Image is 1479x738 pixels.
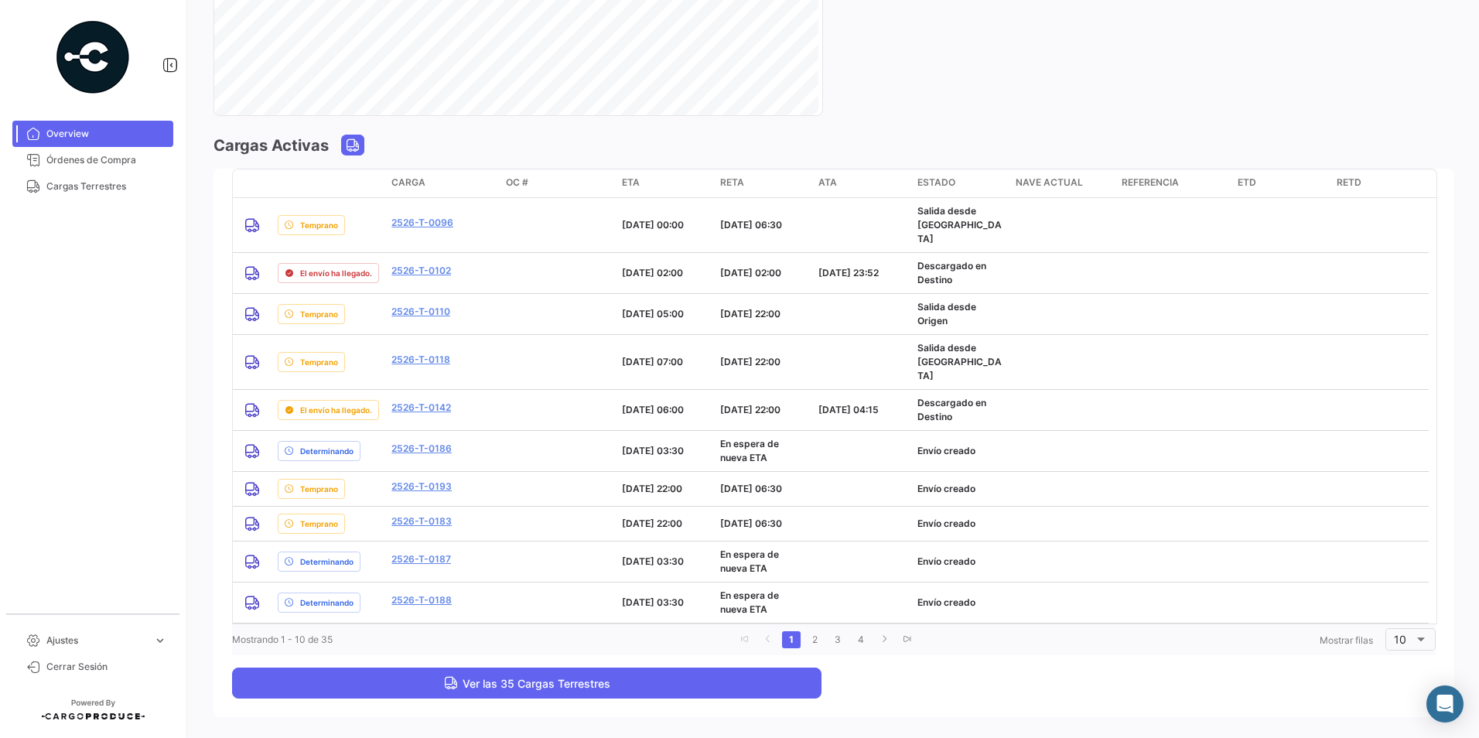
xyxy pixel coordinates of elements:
span: Temprano [300,483,338,495]
span: Salida desde Origen [917,301,976,326]
button: Land [342,135,364,155]
span: ETA [622,176,640,190]
a: go to last page [898,631,917,648]
a: 2526-T-0193 [391,480,452,494]
datatable-header-cell: Referencia [1115,169,1231,197]
a: 4 [852,631,870,648]
span: Determinando [300,555,354,568]
a: 2526-T-0118 [391,353,450,367]
span: [DATE] 06:00 [622,404,684,415]
li: page 3 [826,627,849,653]
span: [DATE] 04:15 [818,404,879,415]
span: Descargado en Destino [917,397,986,422]
span: Referencia [1122,176,1179,190]
span: Envío creado [917,596,975,608]
span: [DATE] 05:00 [622,308,684,319]
datatable-header-cell: RETA [714,169,812,197]
datatable-header-cell: Estado [911,169,1009,197]
span: ATA [818,176,837,190]
span: [DATE] 02:00 [720,267,781,278]
span: expand_more [153,634,167,647]
datatable-header-cell: delayStatus [272,169,385,197]
span: Mostrar filas [1320,634,1373,646]
span: El envío ha llegado. [300,404,372,416]
span: [DATE] 22:00 [720,404,780,415]
span: Temprano [300,219,338,231]
span: Descargado en Destino [917,260,986,285]
button: Ver las 35 Cargas Terrestres [232,668,821,699]
span: ETD [1238,176,1256,190]
span: Temprano [300,518,338,530]
span: Temprano [300,308,338,320]
div: Abrir Intercom Messenger [1426,685,1464,723]
datatable-header-cell: RETD [1330,169,1429,197]
span: En espera de nueva ETA [720,438,779,463]
span: [DATE] 22:00 [720,308,780,319]
li: page 4 [849,627,873,653]
span: [DATE] 06:30 [720,518,782,529]
span: Temprano [300,356,338,368]
a: go to previous page [759,631,777,648]
span: Determinando [300,445,354,457]
span: Nave actual [1016,176,1083,190]
span: [DATE] 07:00 [622,356,683,367]
li: page 2 [803,627,826,653]
span: [DATE] 00:00 [622,219,684,231]
span: [DATE] 02:00 [622,267,683,278]
span: Determinando [300,596,354,609]
span: OC # [506,176,528,190]
a: Overview [12,121,173,147]
span: [DATE] 03:30 [622,596,684,608]
span: 10 [1394,633,1406,646]
span: Ajustes [46,634,147,647]
span: Envío creado [917,518,975,529]
datatable-header-cell: ETA [616,169,714,197]
datatable-header-cell: transportMode [233,169,272,197]
span: El envío ha llegado. [300,267,372,279]
datatable-header-cell: Nave actual [1009,169,1115,197]
span: Ver las 35 Cargas Terrestres [444,677,610,690]
span: Mostrando 1 - 10 de 35 [232,634,333,645]
img: powered-by.png [54,19,132,96]
a: Cargas Terrestres [12,173,173,200]
span: [DATE] 06:30 [720,219,782,231]
a: 2526-T-0187 [391,552,451,566]
datatable-header-cell: Carga [385,169,499,197]
span: Carga [391,176,425,190]
span: Cerrar Sesión [46,660,167,674]
a: 1 [782,631,801,648]
span: [DATE] 03:30 [622,445,684,456]
datatable-header-cell: OC # [500,169,616,197]
span: [DATE] 22:00 [720,356,780,367]
a: 2526-T-0142 [391,401,451,415]
a: 2526-T-0183 [391,514,452,528]
span: Salida desde [GEOGRAPHIC_DATA] [917,205,1002,244]
span: RETA [720,176,744,190]
a: 2526-T-0188 [391,593,452,607]
h3: Cargas Activas [213,135,329,156]
span: [DATE] 22:00 [622,518,682,529]
span: Estado [917,176,955,190]
a: 3 [828,631,847,648]
span: En espera de nueva ETA [720,589,779,615]
span: [DATE] 23:52 [818,267,879,278]
span: En espera de nueva ETA [720,548,779,574]
span: Salida desde [GEOGRAPHIC_DATA] [917,342,1002,381]
span: [DATE] 06:30 [720,483,782,494]
datatable-header-cell: ATA [812,169,910,197]
span: Envío creado [917,555,975,567]
span: Envío creado [917,483,975,494]
span: Cargas Terrestres [46,179,167,193]
datatable-header-cell: ETD [1231,169,1330,197]
span: Overview [46,127,167,141]
li: page 1 [780,627,803,653]
a: go to next page [875,631,893,648]
span: [DATE] 03:30 [622,555,684,567]
a: 2 [805,631,824,648]
a: 2526-T-0110 [391,305,450,319]
a: go to first page [736,631,754,648]
span: Órdenes de Compra [46,153,167,167]
span: Envío creado [917,445,975,456]
a: 2526-T-0102 [391,264,451,278]
a: 2526-T-0186 [391,442,452,456]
